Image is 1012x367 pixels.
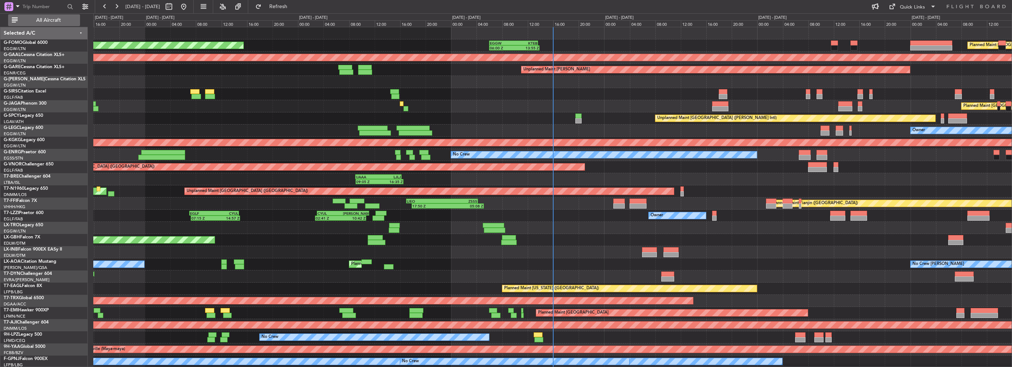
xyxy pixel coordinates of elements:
[885,20,910,27] div: 20:00
[4,168,23,173] a: EGLF/FAB
[900,4,925,11] div: Quick Links
[22,1,65,12] input: Trip Number
[783,20,808,27] div: 04:00
[4,46,26,52] a: EGGW/LTN
[4,235,40,240] a: LX-GBHFalcon 7X
[4,345,20,349] span: 9H-YAA
[402,356,419,367] div: No Crew
[263,4,294,9] span: Refresh
[4,211,19,215] span: T7-LZZI
[4,296,44,300] a: T7-TRXGlobal 6500
[299,15,327,21] div: [DATE] - [DATE]
[490,41,514,45] div: EGGW
[4,41,22,45] span: G-FOMO
[4,192,27,198] a: DNMM/LOS
[4,320,17,325] span: T7-AJI
[808,20,834,27] div: 08:00
[4,89,18,94] span: G-SIRS
[4,350,23,356] a: FCBB/BZV
[4,357,20,361] span: F-GPNJ
[340,216,365,220] div: 10:42 Z
[95,15,123,21] div: [DATE] - [DATE]
[170,20,196,27] div: 04:00
[651,210,663,221] div: Owner
[523,64,590,75] div: Unplanned Maint [PERSON_NAME]
[961,20,987,27] div: 08:00
[732,20,757,27] div: 20:00
[4,83,26,88] a: EGGW/LTN
[4,186,48,191] a: T7-N1960Legacy 650
[4,272,52,276] a: T7-DYNChallenger 604
[298,20,323,27] div: 00:00
[38,161,155,172] div: Planned Maint [GEOGRAPHIC_DATA] ([GEOGRAPHIC_DATA])
[4,143,26,149] a: EGGW/LTN
[605,15,634,21] div: [DATE] - [DATE]
[4,314,25,319] a: LFMN/NCE
[452,15,481,21] div: [DATE] - [DATE]
[4,199,37,203] a: T7-FFIFalcon 7X
[351,259,467,270] div: Planned Maint [GEOGRAPHIC_DATA] ([GEOGRAPHIC_DATA])
[4,235,20,240] span: LX-GBH
[936,20,961,27] div: 04:00
[378,175,401,179] div: LJLJ
[912,15,940,21] div: [DATE] - [DATE]
[442,199,478,203] div: ZSSS
[4,113,20,118] span: G-SPCY
[4,119,24,125] a: LGAV/ATH
[356,175,378,179] div: UAAA
[4,65,21,69] span: G-GARE
[4,204,25,210] a: VHHH/HKG
[4,186,24,191] span: T7-N1960
[4,228,26,234] a: EGGW/LTN
[772,198,858,209] div: Planned Maint Tianjin ([GEOGRAPHIC_DATA])
[859,20,885,27] div: 16:00
[375,20,400,27] div: 12:00
[222,20,247,27] div: 12:00
[4,284,22,288] span: T7-EAGL
[187,186,308,197] div: Unplanned Maint [GEOGRAPHIC_DATA] ([GEOGRAPHIC_DATA])
[4,308,49,312] a: T7-EMIHawker 900XP
[4,326,27,331] a: DNMM/LOS
[407,199,442,203] div: LIEO
[757,20,783,27] div: 00:00
[4,150,46,154] a: G-ENRGPraetor 600
[145,20,170,27] div: 00:00
[316,216,341,220] div: 02:41 Z
[4,284,42,288] a: T7-EAGLFalcon 8X
[4,272,20,276] span: T7-DYN
[190,211,214,216] div: EGLF
[318,211,343,216] div: CYUL
[4,126,20,130] span: G-LEGC
[912,259,964,270] div: No Crew [PERSON_NAME]
[514,46,539,50] div: 13:55 Z
[4,199,17,203] span: T7-FFI
[356,179,379,184] div: 09:05 Z
[504,283,599,294] div: Planned Maint [US_STATE] ([GEOGRAPHIC_DATA])
[490,46,514,50] div: 06:00 Z
[4,174,51,179] a: T7-BREChallenger 604
[191,216,215,220] div: 07:15 Z
[119,20,145,27] div: 20:00
[8,14,80,26] button: All Aircraft
[4,345,45,349] a: 9H-YAAGlobal 5000
[4,247,18,252] span: LX-INB
[4,65,65,69] a: G-GARECessna Citation XLS+
[911,20,936,27] div: 00:00
[4,107,26,112] a: EGGW/LTN
[4,174,19,179] span: T7-BRE
[4,41,48,45] a: G-FOMOGlobal 6000
[4,138,21,142] span: G-KGKG
[834,20,859,27] div: 12:00
[453,149,470,160] div: No Crew
[4,77,45,81] span: G-[PERSON_NAME]
[4,223,20,227] span: LX-TRO
[261,332,278,343] div: No Crew
[4,58,26,64] a: EGGW/LTN
[349,20,375,27] div: 08:00
[528,20,553,27] div: 12:00
[252,1,296,13] button: Refresh
[4,131,26,137] a: EGGW/LTN
[343,211,368,216] div: [PERSON_NAME]
[125,3,160,10] span: [DATE] - [DATE]
[4,259,21,264] span: LX-AOA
